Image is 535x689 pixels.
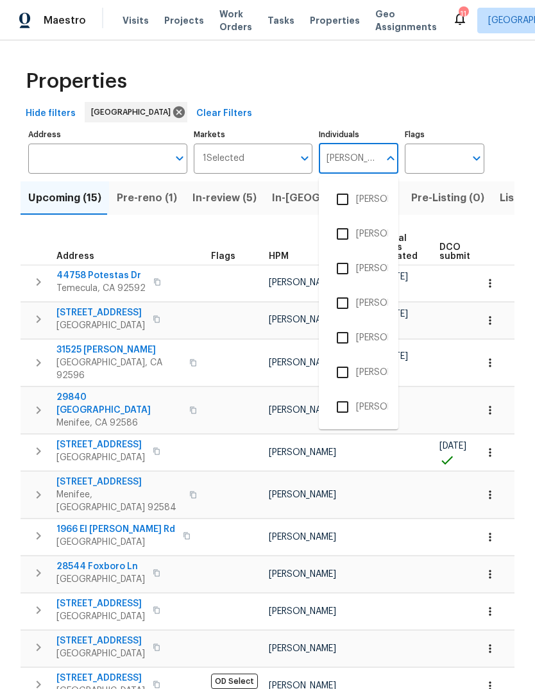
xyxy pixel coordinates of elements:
span: Visits [123,14,149,27]
span: Pre-reno (1) [117,189,177,207]
span: [PERSON_NAME] [269,315,336,324]
span: [STREET_ADDRESS] [56,635,145,647]
span: [GEOGRAPHIC_DATA] [91,106,176,119]
span: [GEOGRAPHIC_DATA] [56,647,145,660]
span: [GEOGRAPHIC_DATA], CA 92596 [56,356,182,382]
span: [STREET_ADDRESS] [56,306,145,319]
span: 1966 El [PERSON_NAME] Rd [56,523,175,536]
button: Hide filters [21,102,81,126]
button: Clear Filters [191,102,257,126]
label: Flags [405,131,484,138]
span: Maestro [44,14,86,27]
span: 31525 [PERSON_NAME] [56,344,182,356]
span: 1 Selected [203,153,244,164]
span: [PERSON_NAME] [269,570,336,579]
button: Open [296,149,314,167]
span: 28544 Foxboro Ln [56,560,145,573]
li: [PERSON_NAME] [329,324,388,351]
span: 29840 [GEOGRAPHIC_DATA] [56,391,182,417]
span: [GEOGRAPHIC_DATA] [56,610,145,623]
li: [PERSON_NAME] [329,359,388,386]
span: Flags [211,252,235,261]
li: [PERSON_NAME] [329,255,388,282]
span: [PERSON_NAME] [269,607,336,616]
span: Projects [164,14,204,27]
span: Listed [500,189,531,207]
span: [PERSON_NAME] [269,644,336,653]
label: Markets [194,131,313,138]
button: Open [171,149,189,167]
span: [PERSON_NAME] [269,358,336,367]
span: DCO submitted [439,243,486,261]
span: In-[GEOGRAPHIC_DATA] [272,189,396,207]
span: [PERSON_NAME] [269,448,336,457]
div: [GEOGRAPHIC_DATA] [85,102,187,122]
span: [GEOGRAPHIC_DATA] [56,536,175,549]
span: In-review (5) [192,189,257,207]
span: [GEOGRAPHIC_DATA] [56,451,145,464]
button: Open [468,149,486,167]
span: Hide filters [26,106,76,122]
label: Address [28,131,187,138]
span: [STREET_ADDRESS] [56,438,145,451]
span: [GEOGRAPHIC_DATA] [56,319,145,332]
span: Address [56,252,94,261]
span: Temecula, CA 92592 [56,282,146,295]
span: Initial WOs created [381,234,418,261]
span: Properties [310,14,360,27]
li: [PERSON_NAME] [329,220,388,247]
li: [PERSON_NAME] [329,394,388,420]
span: [PERSON_NAME] [269,490,336,499]
span: 44758 Potestas Dr [56,269,146,282]
span: [STREET_ADDRESS] [56,476,182,488]
span: [DATE] [439,442,466,451]
button: Close [382,149,400,167]
span: OD Select [211,674,258,689]
span: [GEOGRAPHIC_DATA] [56,573,145,586]
span: Pre-Listing (0) [411,189,484,207]
div: 11 [459,8,468,21]
li: [PERSON_NAME] [329,186,388,213]
span: [PERSON_NAME] [269,406,336,415]
span: Work Orders [219,8,252,33]
span: Geo Assignments [375,8,437,33]
span: [STREET_ADDRESS] [56,597,145,610]
span: Menifee, [GEOGRAPHIC_DATA] 92584 [56,488,182,514]
span: Clear Filters [196,106,252,122]
li: [PERSON_NAME] [329,290,388,317]
label: Individuals [319,131,398,138]
span: Tasks [267,16,294,25]
span: Properties [26,75,127,88]
span: [PERSON_NAME] [269,533,336,542]
span: [PERSON_NAME] [269,278,336,287]
span: HPM [269,252,289,261]
span: [STREET_ADDRESS] [56,672,145,685]
span: Upcoming (15) [28,189,101,207]
span: Menifee, CA 92586 [56,417,182,429]
input: Search ... [319,144,379,174]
